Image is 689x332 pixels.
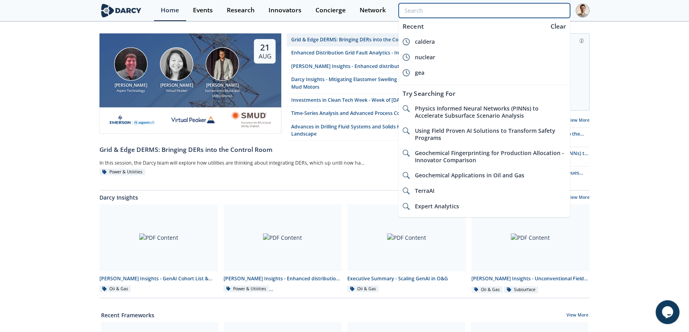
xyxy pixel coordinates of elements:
[403,127,410,134] img: icon
[403,69,410,76] img: icon
[227,7,255,14] div: Research
[415,171,524,179] span: Geochemical Applications in Oil and Gas
[403,203,410,210] img: icon
[315,7,346,14] div: Concierge
[403,38,410,45] img: icon
[399,19,546,34] div: Recent
[403,187,410,194] img: icon
[269,7,302,14] div: Innovators
[161,7,179,14] div: Home
[415,105,539,119] span: Physics Informed Neural Networks (PINNs) to Accelerate Subsurface Scenario Analysis
[403,54,410,61] img: icon
[576,4,590,17] img: Profile
[415,202,459,210] span: Expert Analytics
[99,4,143,17] img: logo-wide.svg
[399,3,570,18] input: Advanced Search
[415,69,424,76] span: gea
[415,187,434,194] span: TerraAI
[399,86,570,101] div: Try Searching For
[193,7,213,14] div: Events
[360,7,386,14] div: Network
[403,149,410,157] img: icon
[415,149,564,164] span: Geochemical Fingerprinting for Production Allocation - Innovator Comparison
[548,22,569,31] div: Clear
[656,300,681,324] iframe: chat widget
[403,105,410,112] img: icon
[415,127,555,142] span: Using Field Proven AI Solutions to Transform Safety Programs
[415,38,435,45] span: caldera
[403,172,410,179] img: icon
[415,53,435,61] span: nuclear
